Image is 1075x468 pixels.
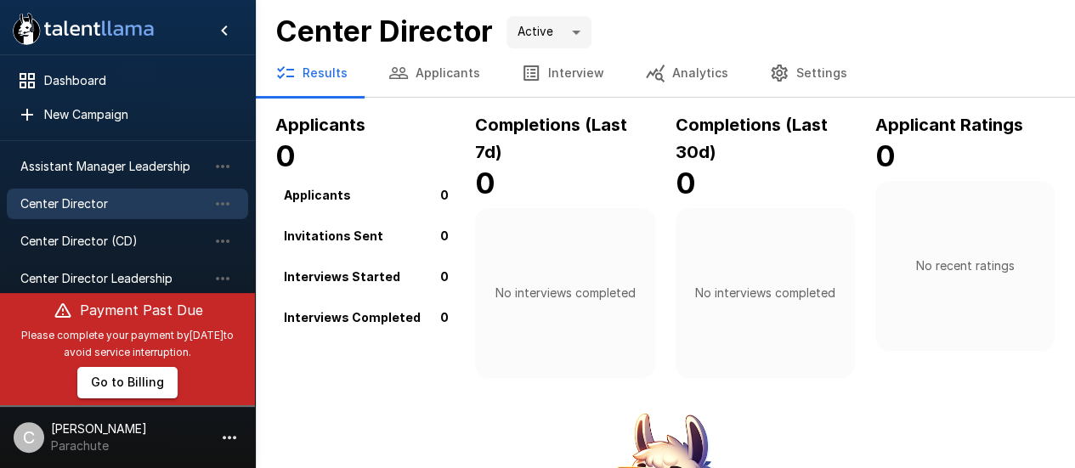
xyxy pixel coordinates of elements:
[275,115,365,135] b: Applicants
[676,115,828,162] b: Completions (Last 30d)
[915,257,1014,274] p: No recent ratings
[875,115,1023,135] b: Applicant Ratings
[495,285,635,302] p: No interviews completed
[695,285,835,302] p: No interviews completed
[440,267,449,285] p: 0
[440,185,449,203] p: 0
[255,49,368,97] button: Results
[506,16,591,48] div: Active
[676,166,696,200] b: 0
[875,138,896,173] b: 0
[625,49,749,97] button: Analytics
[475,166,495,200] b: 0
[440,226,449,244] p: 0
[368,49,501,97] button: Applicants
[275,14,493,48] b: Center Director
[501,49,625,97] button: Interview
[440,307,449,325] p: 0
[275,138,296,173] b: 0
[475,115,627,162] b: Completions (Last 7d)
[749,49,868,97] button: Settings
